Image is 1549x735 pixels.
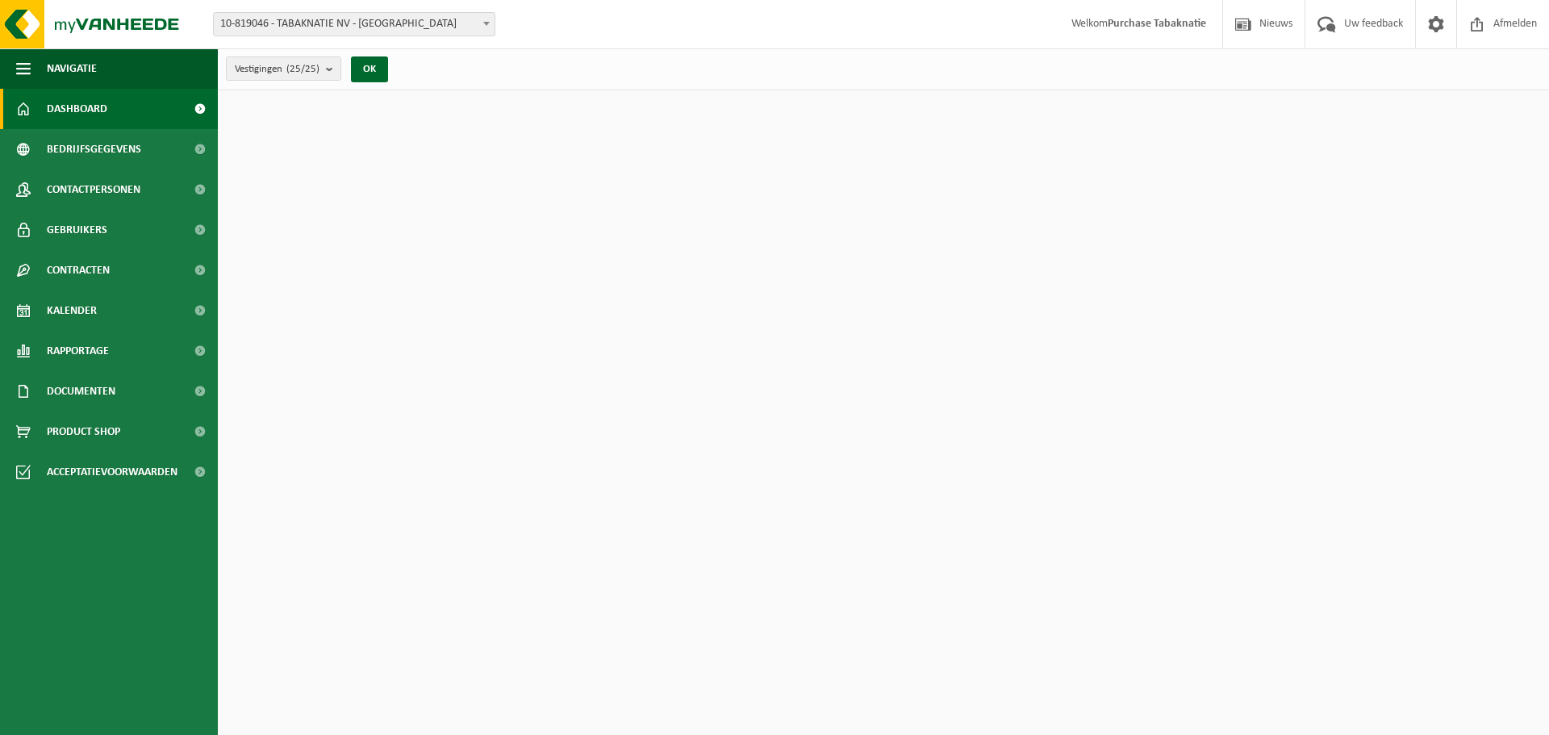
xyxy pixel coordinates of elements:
span: Contracten [47,250,110,290]
span: Navigatie [47,48,97,89]
span: Product Shop [47,411,120,452]
strong: Purchase Tabaknatie [1108,18,1206,30]
span: Dashboard [47,89,107,129]
span: Documenten [47,371,115,411]
span: Rapportage [47,331,109,371]
span: Acceptatievoorwaarden [47,452,177,492]
span: 10-819046 - TABAKNATIE NV - ANTWERPEN [213,12,495,36]
span: Bedrijfsgegevens [47,129,141,169]
button: Vestigingen(25/25) [226,56,341,81]
span: Gebruikers [47,210,107,250]
span: Contactpersonen [47,169,140,210]
span: Vestigingen [235,57,319,81]
button: OK [351,56,388,82]
span: 10-819046 - TABAKNATIE NV - ANTWERPEN [214,13,495,35]
span: Kalender [47,290,97,331]
count: (25/25) [286,64,319,74]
